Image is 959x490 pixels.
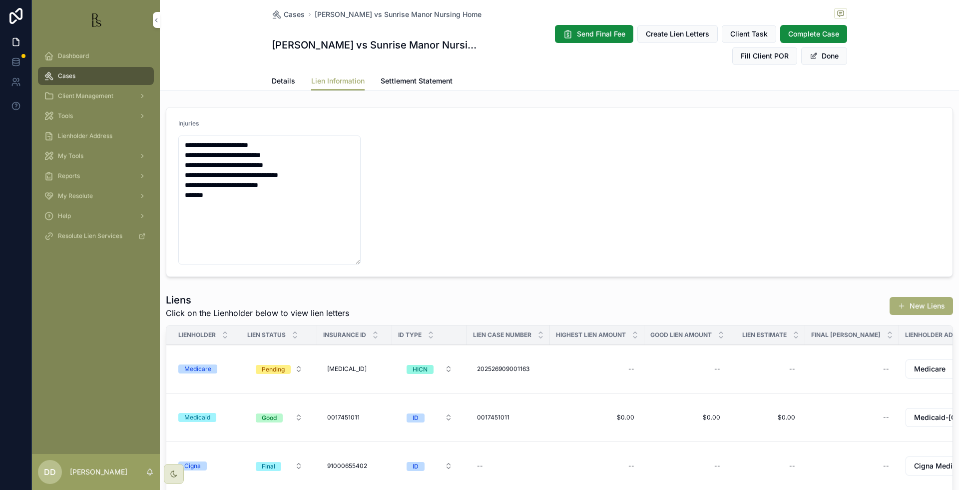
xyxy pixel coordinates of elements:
[811,331,881,339] span: Final [PERSON_NAME]
[473,331,531,339] span: Lien Case Number
[473,409,544,425] a: 0017451011
[247,331,286,339] span: Lien Status
[736,361,799,377] a: --
[38,47,154,65] a: Dashboard
[914,364,946,374] span: Medicare
[272,76,295,86] span: Details
[248,457,311,475] button: Select Button
[646,29,709,39] span: Create Lien Letters
[890,297,953,315] button: New Liens
[556,331,626,339] span: Highest Lien Amount
[247,456,311,475] a: Select Button
[262,413,277,422] div: Good
[654,413,720,421] span: $0.00
[58,92,113,100] span: Client Management
[381,76,453,86] span: Settlement Statement
[184,461,201,470] div: Cigna
[38,147,154,165] a: My Tools
[58,72,75,80] span: Cases
[477,413,509,421] span: 0017451011
[628,365,634,373] div: --
[730,29,768,39] span: Client Task
[58,212,71,220] span: Help
[556,458,638,474] a: --
[788,29,839,39] span: Complete Case
[284,9,305,19] span: Cases
[650,458,724,474] a: --
[399,408,461,426] button: Select Button
[166,293,349,307] h1: Liens
[473,458,544,474] a: --
[736,409,799,425] a: $0.00
[811,458,893,474] a: --
[477,365,529,373] span: 202526909001163
[323,409,386,425] a: 0017451011
[742,331,787,339] span: Lien Estimate
[811,409,893,425] a: --
[311,72,365,91] a: Lien Information
[650,361,724,377] a: --
[184,364,211,373] div: Medicare
[58,192,93,200] span: My Resolute
[32,40,160,258] div: scrollable content
[413,462,419,471] div: ID
[323,361,386,377] a: [MEDICAL_ID]
[166,307,349,319] span: Click on the Lienholder below to view lien letters
[714,365,720,373] div: --
[381,72,453,92] a: Settlement Statement
[38,187,154,205] a: My Resolute
[311,76,365,86] span: Lien Information
[560,413,634,421] span: $0.00
[58,152,83,160] span: My Tools
[58,132,112,140] span: Lienholder Address
[398,408,461,427] a: Select Button
[248,408,311,426] button: Select Button
[247,408,311,427] a: Select Button
[555,25,633,43] button: Send Final Fee
[398,456,461,475] a: Select Button
[413,413,419,422] div: ID
[883,462,889,470] div: --
[262,365,285,374] div: Pending
[914,412,955,422] span: Medicaid-[GEOGRAPHIC_DATA]
[637,25,718,43] button: Create Lien Letters
[650,331,712,339] span: Good Lien Amount
[577,29,625,39] span: Send Final Fee
[315,9,481,19] a: [PERSON_NAME] vs Sunrise Manor Nursing Home
[327,365,367,373] span: [MEDICAL_ID]
[323,331,366,339] span: Insurance ID
[184,413,210,422] div: Medicaid
[38,67,154,85] a: Cases
[399,457,461,475] button: Select Button
[714,462,720,470] div: --
[556,361,638,377] a: --
[70,467,127,477] p: [PERSON_NAME]
[38,127,154,145] a: Lienholder Address
[722,25,776,43] button: Client Task
[811,361,893,377] a: --
[178,331,216,339] span: Lienholder
[178,413,235,422] a: Medicaid
[327,413,360,421] span: 0017451011
[741,51,789,61] span: Fill Client POR
[38,107,154,125] a: Tools
[58,112,73,120] span: Tools
[477,462,483,470] div: --
[327,462,367,470] span: 91000655402
[178,364,235,373] a: Medicare
[883,413,889,421] div: --
[58,172,80,180] span: Reports
[883,365,889,373] div: --
[650,409,724,425] a: $0.00
[178,119,199,127] span: Injuries
[399,360,461,378] button: Select Button
[398,359,461,378] a: Select Button
[473,361,544,377] a: 202526909001163
[44,466,56,478] span: DD
[38,227,154,245] a: Resolute Lien Services
[789,365,795,373] div: --
[740,413,795,421] span: $0.00
[801,47,847,65] button: Done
